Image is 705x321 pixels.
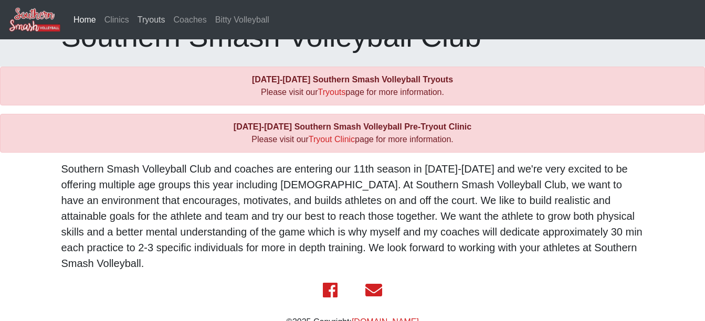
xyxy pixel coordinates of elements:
[170,9,211,30] a: Coaches
[234,122,471,131] b: [DATE]-[DATE] Southern Smash Volleyball Pre-Tryout Clinic
[318,88,346,97] a: Tryouts
[309,135,355,144] a: Tryout Clinic
[8,7,61,33] img: Southern Smash Volleyball
[69,9,100,30] a: Home
[133,9,170,30] a: Tryouts
[211,9,273,30] a: Bitty Volleyball
[100,9,133,30] a: Clinics
[61,161,644,271] p: Southern Smash Volleyball Club and coaches are entering our 11th season in [DATE]-[DATE] and we'r...
[252,75,453,84] b: [DATE]-[DATE] Southern Smash Volleyball Tryouts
